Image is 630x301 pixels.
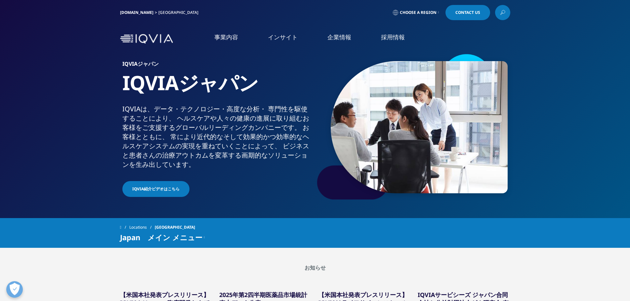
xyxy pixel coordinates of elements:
a: IQVIA紹介ビデオはこちら [122,181,189,197]
span: Choose a Region [400,10,437,15]
h2: お知らせ [120,264,510,271]
a: 事業内容 [214,33,238,41]
span: Contact Us [455,11,480,15]
img: 873_asian-businesspeople-meeting-in-office.jpg [331,61,508,193]
a: Contact Us [445,5,490,20]
span: IQVIA紹介ビデオはこちら [132,186,180,192]
div: IQVIAは、​データ・​テクノロジー・​高度な​分析・​ 専門性を​駆使する​ことに​より、​ ヘルスケアや​人々の​健康の​進展に​取り組む​お客様を​ご支援​する​グローバル​リーディング... [122,104,313,169]
a: インサイト [268,33,298,41]
span: Japan メイン メニュー [120,233,202,241]
a: 企業情報 [327,33,351,41]
a: [DOMAIN_NAME] [120,10,153,15]
a: Locations [129,221,155,233]
nav: Primary [176,23,510,55]
button: 優先設定センターを開く [6,281,23,298]
a: 採用情報 [381,33,405,41]
h1: IQVIAジャパン [122,70,313,104]
div: [GEOGRAPHIC_DATA] [158,10,201,15]
h6: IQVIAジャパン [122,61,313,70]
span: [GEOGRAPHIC_DATA] [155,221,195,233]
